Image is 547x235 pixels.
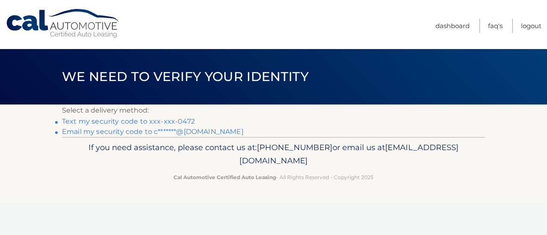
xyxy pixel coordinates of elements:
[68,173,479,182] p: - All Rights Reserved - Copyright 2025
[62,104,485,116] p: Select a delivery method:
[488,19,503,33] a: FAQ's
[6,9,121,39] a: Cal Automotive
[62,117,195,125] a: Text my security code to xxx-xxx-0472
[68,141,479,168] p: If you need assistance, please contact us at: or email us at
[62,69,309,84] span: We need to verify your identity
[521,19,541,33] a: Logout
[62,128,244,136] a: Email my security code to c*******@[DOMAIN_NAME]
[174,174,276,180] strong: Cal Automotive Certified Auto Leasing
[435,19,470,33] a: Dashboard
[257,142,332,152] span: [PHONE_NUMBER]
